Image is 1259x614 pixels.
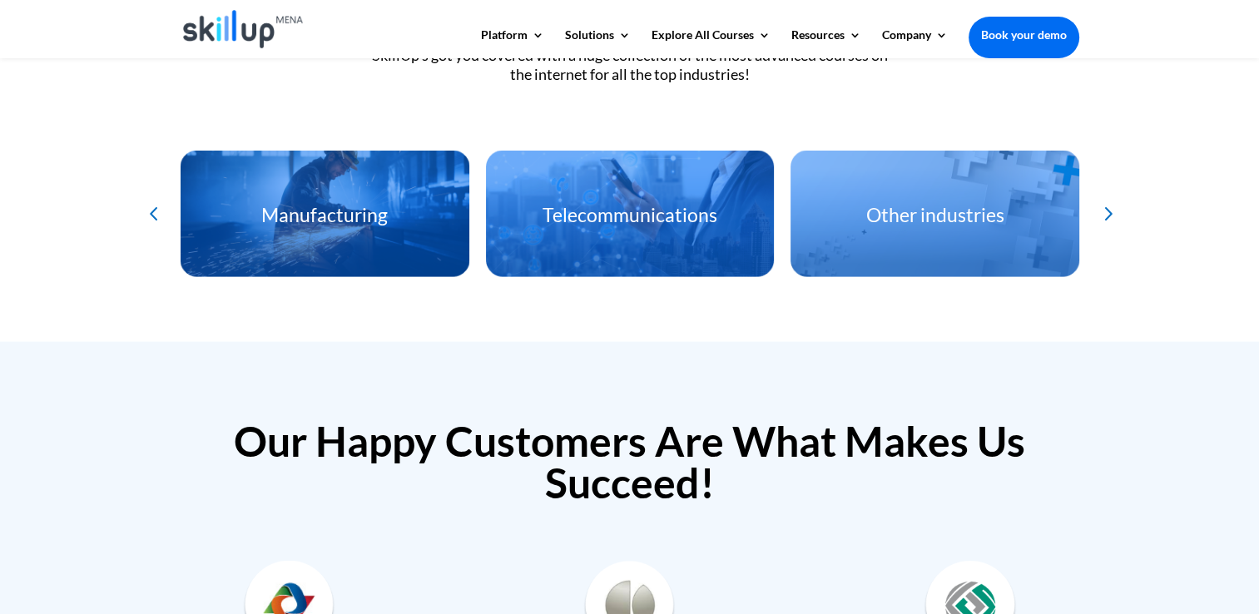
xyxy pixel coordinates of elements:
[139,200,166,227] div: Previous slide
[652,29,771,57] a: Explore All Courses
[183,10,304,48] img: Skillup Mena
[181,420,1079,512] h2: Our Happy Customers Are What Makes Us Succeed!
[791,151,1079,277] div: 9 / 12
[565,29,631,57] a: Solutions
[181,46,1079,85] div: SkillUp’s got you covered with a huge collection of the most advanced courses on the internet for...
[1176,534,1259,614] iframe: Chat Widget
[485,151,774,277] div: 8 / 12
[791,29,861,57] a: Resources
[485,205,774,233] h3: Telecommunications
[481,29,544,57] a: Platform
[791,205,1079,233] h3: Other industries
[1093,200,1120,227] div: Next slide
[180,205,468,233] h3: Manufacturing
[180,151,468,277] div: 7 / 12
[969,17,1079,53] a: Book your demo
[882,29,948,57] a: Company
